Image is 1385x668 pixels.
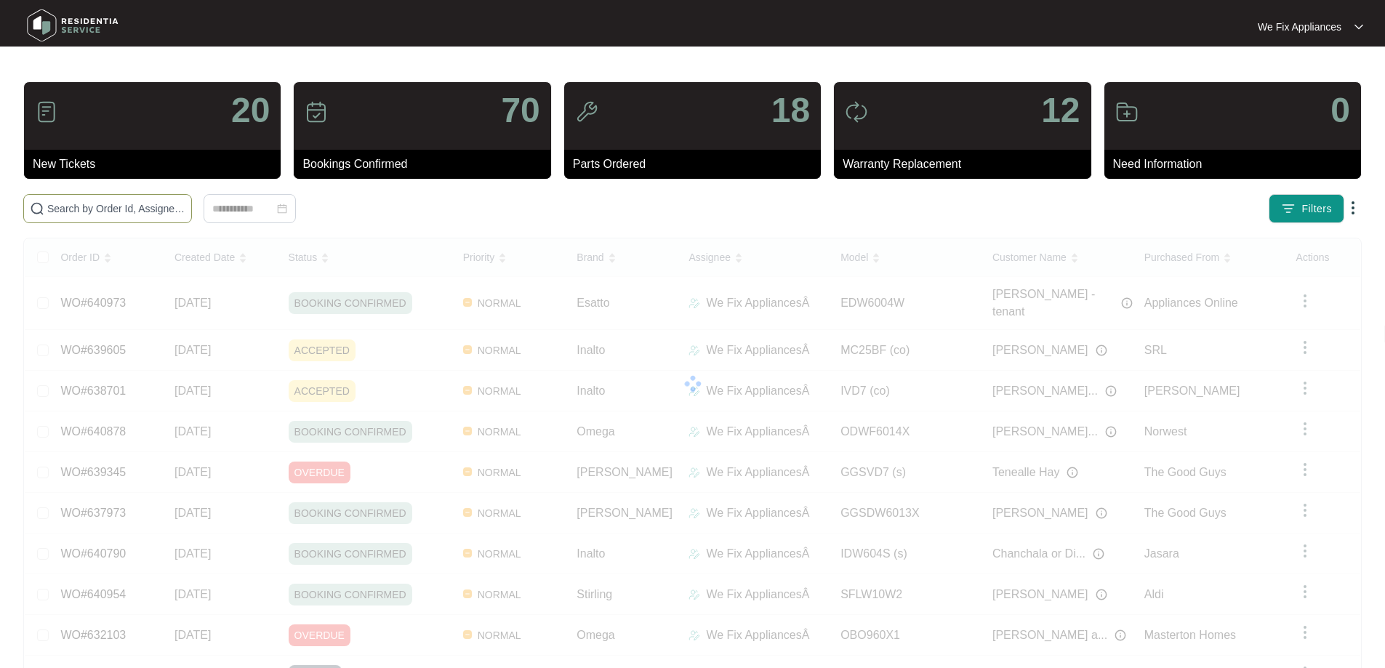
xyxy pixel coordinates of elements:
p: 12 [1041,93,1080,128]
img: search-icon [30,201,44,216]
img: icon [35,100,58,124]
p: Need Information [1113,156,1361,173]
img: icon [575,100,598,124]
img: icon [1115,100,1139,124]
img: residentia service logo [22,4,124,47]
img: dropdown arrow [1344,199,1362,217]
img: icon [305,100,328,124]
img: dropdown arrow [1354,23,1363,31]
p: We Fix Appliances [1258,20,1341,34]
p: New Tickets [33,156,281,173]
span: Filters [1301,201,1332,217]
p: Bookings Confirmed [302,156,550,173]
button: filter iconFilters [1269,194,1344,223]
input: Search by Order Id, Assignee Name, Customer Name, Brand and Model [47,201,185,217]
p: 20 [231,93,270,128]
p: 70 [501,93,539,128]
img: filter icon [1281,201,1296,216]
p: 0 [1330,93,1350,128]
p: Warranty Replacement [843,156,1091,173]
p: Parts Ordered [573,156,821,173]
p: 18 [771,93,810,128]
img: icon [845,100,868,124]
